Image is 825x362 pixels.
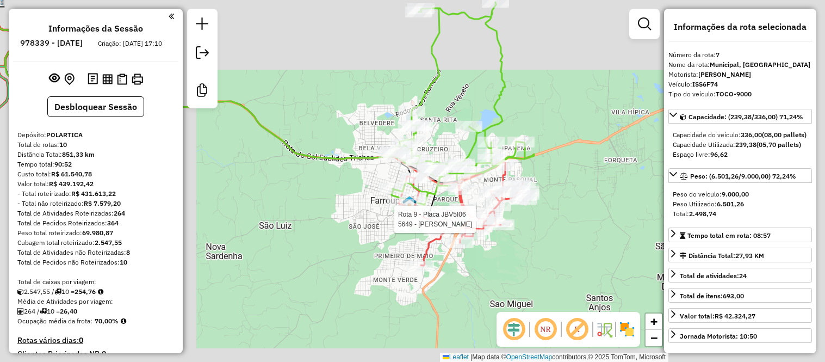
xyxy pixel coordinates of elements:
img: Exibir/Ocultar setores [618,321,636,338]
div: Nome da rota: [668,60,812,70]
div: Distância Total: [17,150,174,159]
span: | [470,353,472,361]
strong: 2.547,55 [95,238,122,247]
a: Valor total:R$ 42.324,27 [668,308,812,323]
div: - Total não roteirizado: [17,199,174,208]
div: Depósito: [17,130,174,140]
div: Jornada Motorista: 10:50 [680,332,757,341]
div: Total de Pedidos Roteirizados: [17,218,174,228]
strong: 8 [126,248,130,256]
div: 2.547,55 / 10 = [17,287,174,297]
a: Total de atividades:24 [668,268,812,283]
a: Zoom out [646,330,662,346]
strong: 0 [102,349,106,359]
strong: 264 [114,209,125,217]
a: OpenStreetMap [506,353,553,361]
strong: 6.501,26 [717,200,744,208]
strong: R$ 61.540,78 [51,170,92,178]
div: Total de Pedidos não Roteirizados: [17,257,174,267]
span: Ocultar NR [532,316,559,342]
h4: Informações da rota selecionada [668,22,812,32]
div: 264 / 10 = [17,306,174,316]
span: Ocultar deslocamento [501,316,527,342]
strong: 69.980,87 [82,229,113,237]
strong: 851,33 km [62,150,95,158]
i: Total de rotas [40,308,47,315]
div: Tempo total: [17,159,174,169]
span: Ocupação média da frota: [17,317,92,325]
strong: (05,70 pallets) [756,140,801,149]
i: Cubagem total roteirizado [17,289,24,295]
strong: 90:52 [54,160,72,168]
div: Média de Atividades por viagem: [17,297,174,306]
strong: R$ 439.192,42 [49,180,94,188]
strong: 9.000,00 [722,190,749,198]
span: Tempo total em rota: 08:57 [687,231,771,240]
a: Tempo total em rota: 08:57 [668,228,812,242]
div: Veículo: [668,79,812,89]
div: Capacidade: (239,38/336,00) 71,24% [668,126,812,164]
div: Cubagem total roteirizado: [17,238,174,248]
div: Motorista: [668,70,812,79]
span: − [650,331,657,345]
div: Tipo do veículo: [668,89,812,99]
strong: 364 [107,219,119,227]
a: Jornada Motorista: 10:50 [668,328,812,343]
strong: TOCO-9000 [716,90,752,98]
div: Capacidade do veículo: [673,130,808,140]
a: Clique aqui para minimizar o painel [169,10,174,22]
h6: 978339 - [DATE] [20,38,83,48]
button: Imprimir Rotas [129,71,145,87]
div: Total: [673,209,808,219]
strong: POLARTICA [46,131,83,139]
strong: (08,00 pallets) [762,131,807,139]
div: Total de Atividades não Roteirizadas: [17,248,174,257]
em: Média calculada utilizando a maior ocupação (%Peso ou %Cubagem) de cada rota da sessão. Rotas cro... [121,318,126,324]
button: Visualizar relatório de Roteirização [100,71,115,86]
strong: [PERSON_NAME] [698,70,751,78]
span: Peso do veículo: [673,190,749,198]
button: Exibir sessão original [47,70,62,88]
span: Peso: (6.501,26/9.000,00) 72,24% [690,172,796,180]
a: Distância Total:27,93 KM [668,248,812,262]
strong: R$ 42.324,27 [715,312,755,320]
a: Nova sessão e pesquisa [191,13,213,38]
span: Exibir rótulo [564,316,590,342]
a: Capacidade: (239,38/336,00) 71,24% [668,109,812,124]
div: Total de Atividades Roteirizadas: [17,208,174,218]
strong: 10 [120,258,127,266]
a: Exibir filtros [634,13,655,35]
strong: Municipal, [GEOGRAPHIC_DATA] [710,60,810,69]
i: Total de rotas [54,289,61,295]
a: Exportar sessão [191,42,213,66]
div: Distância Total: [680,251,764,261]
a: Criar modelo [191,79,213,104]
h4: Clientes Priorizados NR: [17,349,174,359]
button: Desbloquear Sessão [47,96,144,117]
div: Total de itens: [680,291,744,301]
strong: 26,40 [60,307,77,315]
strong: 24 [739,272,747,280]
i: Total de Atividades [17,308,24,315]
strong: 10 [59,140,67,149]
div: Peso Utilizado: [673,199,808,209]
strong: 2.498,74 [689,210,716,218]
strong: 96,62 [710,150,728,158]
div: Número da rota: [668,50,812,60]
div: Capacidade Utilizada: [673,140,808,150]
strong: 239,38 [735,140,756,149]
img: FARROUPILHA [402,195,417,210]
div: - Total roteirizado: [17,189,174,199]
div: Total de rotas: [17,140,174,150]
strong: ISS6F74 [692,80,718,88]
strong: 70,00% [95,317,119,325]
strong: 0 [79,335,83,345]
strong: R$ 431.613,22 [71,189,116,198]
div: Criação: [DATE] 17:10 [94,39,166,48]
a: Leaflet [443,353,469,361]
div: Custo total: [17,169,174,179]
strong: 7 [716,51,719,59]
a: Peso: (6.501,26/9.000,00) 72,24% [668,168,812,183]
span: Total de atividades: [680,272,747,280]
i: Meta Caixas/viagem: 1,00 Diferença: 253,76 [98,289,103,295]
